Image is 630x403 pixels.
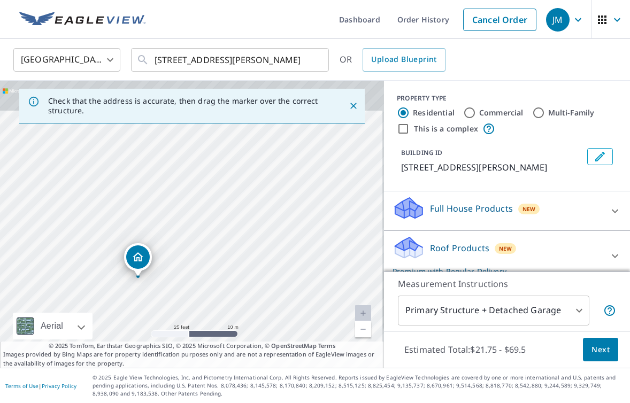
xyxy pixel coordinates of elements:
[155,45,307,75] input: Search by address or latitude-longitude
[587,148,613,165] button: Edit building 1
[13,313,93,339] div: Aerial
[430,242,489,254] p: Roof Products
[396,338,535,361] p: Estimated Total: $21.75 - $69.5
[548,107,595,118] label: Multi-Family
[479,107,524,118] label: Commercial
[363,48,445,72] a: Upload Blueprint
[340,48,445,72] div: OR
[355,305,371,321] a: Current Level 20, Zoom In Disabled
[393,266,602,277] p: Premium with Regular Delivery
[546,8,570,32] div: JM
[318,342,336,350] a: Terms
[430,202,513,215] p: Full House Products
[49,342,336,351] span: © 2025 TomTom, Earthstar Geographics SIO, © 2025 Microsoft Corporation, ©
[347,99,360,113] button: Close
[401,148,442,157] p: BUILDING ID
[355,321,371,337] a: Current Level 20, Zoom Out
[37,313,66,339] div: Aerial
[271,342,316,350] a: OpenStreetMap
[48,96,329,115] p: Check that the address is accurate, then drag the marker over the correct structure.
[413,107,455,118] label: Residential
[523,205,536,213] span: New
[124,243,152,276] div: Dropped pin, building 1, Residential property, 8800 Napier Rd Northville, MI 48168
[93,374,625,398] p: © 2025 Eagle View Technologies, Inc. and Pictometry International Corp. All Rights Reserved. Repo...
[393,196,621,226] div: Full House ProductsNew
[414,123,478,134] label: This is a complex
[13,45,120,75] div: [GEOGRAPHIC_DATA]
[397,94,617,103] div: PROPERTY TYPE
[603,304,616,317] span: Your report will include the primary structure and a detached garage if one exists.
[463,9,536,31] a: Cancel Order
[583,338,618,362] button: Next
[398,296,589,325] div: Primary Structure + Detached Garage
[42,382,76,390] a: Privacy Policy
[371,53,436,66] span: Upload Blueprint
[591,343,610,356] span: Next
[5,382,39,390] a: Terms of Use
[401,161,583,174] p: [STREET_ADDRESS][PERSON_NAME]
[398,277,616,290] p: Measurement Instructions
[5,383,76,389] p: |
[393,235,621,277] div: Roof ProductsNewPremium with Regular Delivery
[499,244,512,253] span: New
[19,12,145,28] img: EV Logo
